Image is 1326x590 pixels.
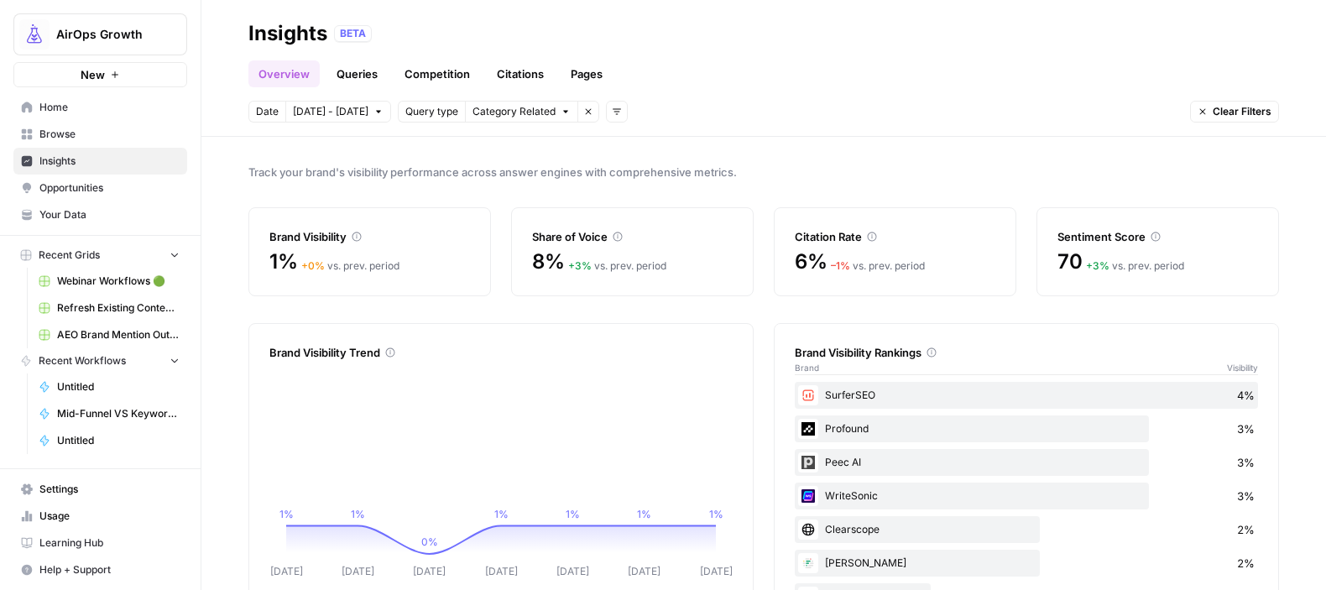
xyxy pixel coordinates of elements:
[1190,101,1279,123] button: Clear Filters
[13,556,187,583] button: Help + Support
[795,361,819,374] span: Brand
[413,565,446,577] tspan: [DATE]
[795,415,1258,442] div: Profound
[256,104,279,119] span: Date
[1057,228,1258,245] div: Sentiment Score
[795,483,1258,509] div: WriteSonic
[795,344,1258,361] div: Brand Visibility Rankings
[13,503,187,530] a: Usage
[13,62,187,87] button: New
[487,60,554,87] a: Citations
[421,535,438,548] tspan: 0%
[1237,488,1255,504] span: 3%
[700,565,733,577] tspan: [DATE]
[39,100,180,115] span: Home
[532,228,733,245] div: Share of Voice
[248,60,320,87] a: Overview
[269,344,733,361] div: Brand Visibility Trend
[1237,454,1255,471] span: 3%
[13,243,187,268] button: Recent Grids
[301,259,325,272] span: + 0 %
[798,486,818,506] img: cbtemd9yngpxf5d3cs29ym8ckjcf
[795,228,995,245] div: Citation Rate
[19,19,50,50] img: AirOps Growth Logo
[465,101,577,123] button: Category Related
[39,509,180,524] span: Usage
[248,20,327,47] div: Insights
[1237,420,1255,437] span: 3%
[556,565,589,577] tspan: [DATE]
[1237,521,1255,538] span: 2%
[566,508,580,520] tspan: 1%
[39,207,180,222] span: Your Data
[13,148,187,175] a: Insights
[31,295,187,321] a: Refresh Existing Content (1)
[39,154,180,169] span: Insights
[795,382,1258,409] div: SurferSEO
[57,406,180,421] span: Mid-Funnel VS Keyword Research
[39,248,100,263] span: Recent Grids
[342,565,374,577] tspan: [DATE]
[1237,387,1255,404] span: 4%
[1086,258,1184,274] div: vs. prev. period
[31,400,187,427] a: Mid-Funnel VS Keyword Research
[39,535,180,551] span: Learning Hub
[81,66,105,83] span: New
[798,553,818,573] img: p7gb08cj8xwpj667sp6w3htlk52t
[831,259,850,272] span: – 1 %
[795,550,1258,577] div: [PERSON_NAME]
[270,565,303,577] tspan: [DATE]
[405,104,458,119] span: Query type
[31,268,187,295] a: Webinar Workflows 🟢
[13,175,187,201] a: Opportunities
[301,258,399,274] div: vs. prev. period
[279,508,294,520] tspan: 1%
[472,104,556,119] span: Category Related
[39,482,180,497] span: Settings
[293,104,368,119] span: [DATE] - [DATE]
[351,508,365,520] tspan: 1%
[494,508,509,520] tspan: 1%
[57,433,180,448] span: Untitled
[1237,555,1255,572] span: 2%
[485,565,518,577] tspan: [DATE]
[798,452,818,473] img: 7am1k4mqv57ixqoijcbmwmydc8ix
[13,94,187,121] a: Home
[334,25,372,42] div: BETA
[285,101,391,123] button: [DATE] - [DATE]
[13,476,187,503] a: Settings
[1086,259,1109,272] span: + 3 %
[13,530,187,556] a: Learning Hub
[628,565,660,577] tspan: [DATE]
[1227,361,1258,374] span: Visibility
[57,274,180,289] span: Webinar Workflows 🟢
[57,327,180,342] span: AEO Brand Mention Outreach
[831,258,925,274] div: vs. prev. period
[57,300,180,316] span: Refresh Existing Content (1)
[56,26,158,43] span: AirOps Growth
[709,508,723,520] tspan: 1%
[269,228,470,245] div: Brand Visibility
[798,419,818,439] img: z5mnau15jk0a3i3dbnjftp6o8oil
[39,562,180,577] span: Help + Support
[637,508,651,520] tspan: 1%
[1057,248,1083,275] span: 70
[57,379,180,394] span: Untitled
[31,427,187,454] a: Untitled
[39,127,180,142] span: Browse
[1213,104,1271,119] span: Clear Filters
[13,348,187,373] button: Recent Workflows
[394,60,480,87] a: Competition
[31,373,187,400] a: Untitled
[248,164,1279,180] span: Track your brand's visibility performance across answer engines with comprehensive metrics.
[795,248,827,275] span: 6%
[795,516,1258,543] div: Clearscope
[13,201,187,228] a: Your Data
[532,248,565,275] span: 8%
[39,180,180,196] span: Opportunities
[568,258,666,274] div: vs. prev. period
[13,121,187,148] a: Browse
[269,248,298,275] span: 1%
[798,385,818,405] img: w57jo3udkqo1ra9pp5ane7em8etm
[568,259,592,272] span: + 3 %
